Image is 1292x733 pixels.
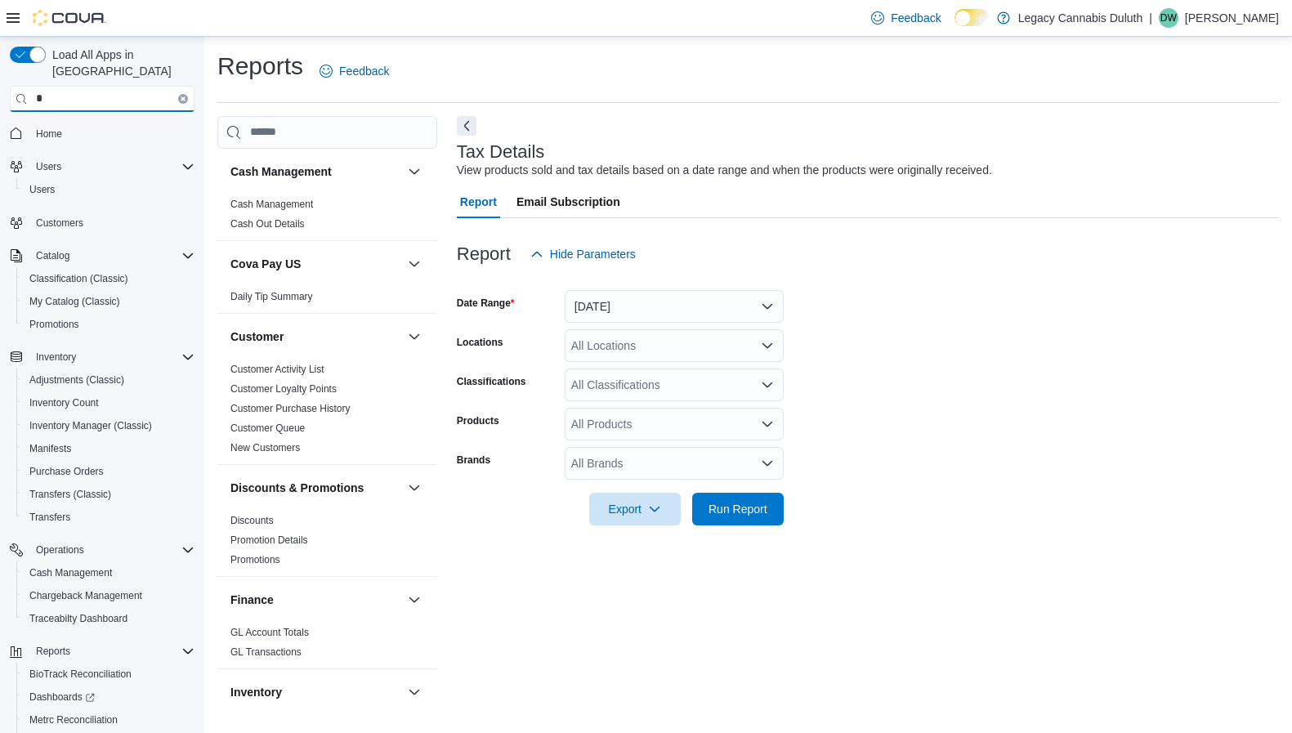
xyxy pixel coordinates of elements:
[29,318,79,331] span: Promotions
[230,684,401,700] button: Inventory
[23,664,138,684] a: BioTrack Reconciliation
[230,382,337,396] span: Customer Loyalty Points
[217,511,437,576] div: Discounts & Promotions
[230,480,401,496] button: Discounts & Promotions
[230,383,337,395] a: Customer Loyalty Points
[457,297,515,310] label: Date Range
[457,375,526,388] label: Classifications
[3,539,201,561] button: Operations
[29,213,90,233] a: Customers
[23,462,194,481] span: Purchase Orders
[516,185,620,218] span: Email Subscription
[230,364,324,375] a: Customer Activity List
[16,584,201,607] button: Chargeback Management
[29,465,104,478] span: Purchase Orders
[457,414,499,427] label: Products
[405,590,424,610] button: Finance
[1149,8,1152,28] p: |
[23,269,135,288] a: Classification (Classic)
[36,249,69,262] span: Catalog
[23,563,194,583] span: Cash Management
[16,267,201,290] button: Classification (Classic)
[230,329,284,345] h3: Customer
[3,211,201,235] button: Customers
[230,163,332,180] h3: Cash Management
[16,686,201,708] a: Dashboards
[29,295,120,308] span: My Catalog (Classic)
[3,346,201,369] button: Inventory
[3,640,201,663] button: Reports
[217,623,437,668] div: Finance
[230,534,308,547] span: Promotion Details
[29,589,142,602] span: Chargeback Management
[405,162,424,181] button: Cash Management
[16,607,201,630] button: Traceabilty Dashboard
[16,178,201,201] button: Users
[761,378,774,391] button: Open list of options
[230,626,309,639] span: GL Account Totals
[550,246,636,262] span: Hide Parameters
[761,457,774,470] button: Open list of options
[29,157,194,177] span: Users
[954,9,989,26] input: Dark Mode
[230,363,324,376] span: Customer Activity List
[1159,8,1178,28] div: Dan Wilken
[405,327,424,346] button: Customer
[29,511,70,524] span: Transfers
[16,414,201,437] button: Inventory Manager (Classic)
[230,256,401,272] button: Cova Pay US
[23,370,131,390] a: Adjustments (Classic)
[29,419,152,432] span: Inventory Manager (Classic)
[3,122,201,145] button: Home
[23,664,194,684] span: BioTrack Reconciliation
[524,238,642,270] button: Hide Parameters
[230,553,280,566] span: Promotions
[23,485,118,504] a: Transfers (Classic)
[230,554,280,565] a: Promotions
[23,269,194,288] span: Classification (Classic)
[29,246,194,266] span: Catalog
[230,422,305,435] span: Customer Queue
[23,315,194,334] span: Promotions
[23,563,118,583] a: Cash Management
[23,710,194,730] span: Metrc Reconciliation
[217,360,437,464] div: Customer
[230,290,313,303] span: Daily Tip Summary
[460,185,497,218] span: Report
[29,540,91,560] button: Operations
[23,370,194,390] span: Adjustments (Classic)
[16,460,201,483] button: Purchase Orders
[230,684,282,700] h3: Inventory
[16,290,201,313] button: My Catalog (Classic)
[457,162,992,179] div: View products sold and tax details based on a date range and when the products were originally re...
[23,710,124,730] a: Metrc Reconciliation
[589,493,681,525] button: Export
[457,116,476,136] button: Next
[230,514,274,527] span: Discounts
[29,668,132,681] span: BioTrack Reconciliation
[36,160,61,173] span: Users
[36,351,76,364] span: Inventory
[565,290,784,323] button: [DATE]
[230,291,313,302] a: Daily Tip Summary
[23,180,194,199] span: Users
[29,246,76,266] button: Catalog
[1185,8,1279,28] p: [PERSON_NAME]
[230,199,313,210] a: Cash Management
[16,391,201,414] button: Inventory Count
[23,315,86,334] a: Promotions
[29,442,71,455] span: Manifests
[230,402,351,415] span: Customer Purchase History
[16,506,201,529] button: Transfers
[230,515,274,526] a: Discounts
[217,50,303,83] h1: Reports
[16,708,201,731] button: Metrc Reconciliation
[29,347,194,367] span: Inventory
[16,483,201,506] button: Transfers (Classic)
[230,534,308,546] a: Promotion Details
[692,493,784,525] button: Run Report
[230,441,300,454] span: New Customers
[23,687,101,707] a: Dashboards
[217,194,437,240] div: Cash Management
[457,454,490,467] label: Brands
